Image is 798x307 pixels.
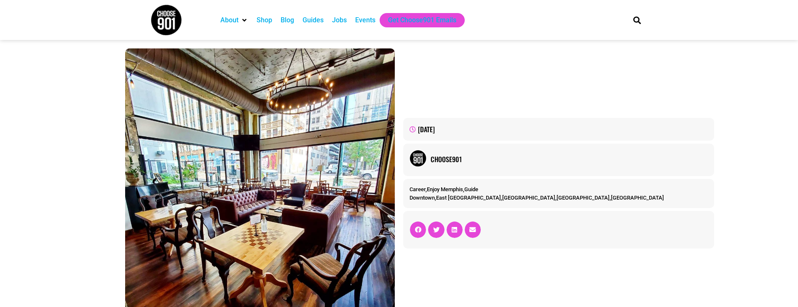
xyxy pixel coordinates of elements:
span: , , , , [410,195,664,201]
a: Enjoy Memphis [427,186,463,192]
a: [GEOGRAPHIC_DATA] [557,195,610,201]
div: Share on twitter [428,222,444,238]
div: Share on linkedin [447,222,463,238]
a: Get Choose901 Emails [388,15,456,25]
a: Jobs [332,15,347,25]
a: [GEOGRAPHIC_DATA] [502,195,555,201]
a: Guides [303,15,324,25]
span: , , [410,186,478,192]
div: Share on email [465,222,481,238]
a: Choose901 [431,154,708,164]
a: About [220,15,238,25]
a: Career [410,186,426,192]
a: East [GEOGRAPHIC_DATA] [436,195,501,201]
a: Events [355,15,375,25]
a: Downtown [410,195,435,201]
div: Search [630,13,644,27]
nav: Main nav [216,13,619,27]
a: Guide [464,186,478,192]
a: [GEOGRAPHIC_DATA] [611,195,664,201]
time: [DATE] [418,124,435,134]
a: Blog [281,15,294,25]
img: Picture of Choose901 [410,150,426,167]
a: Shop [257,15,272,25]
div: Share on facebook [410,222,426,238]
div: About [216,13,252,27]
